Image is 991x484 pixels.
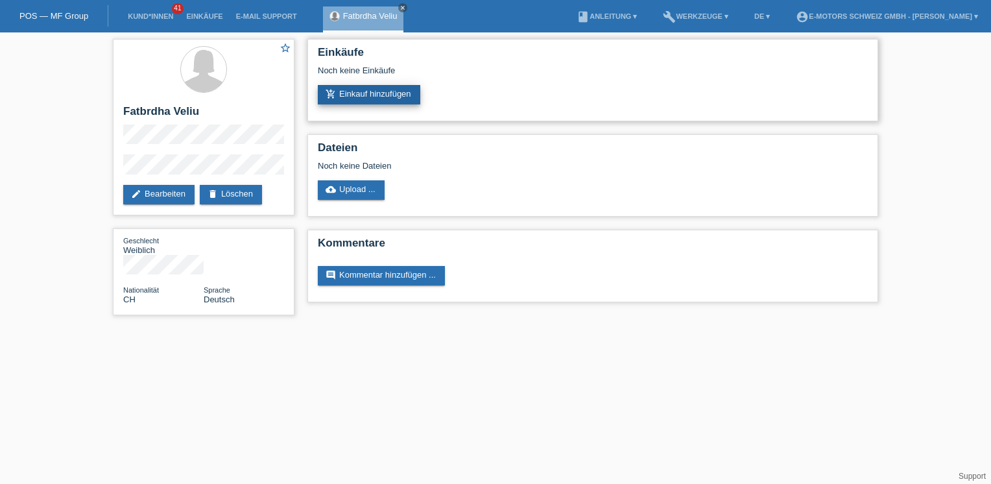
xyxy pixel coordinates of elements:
a: account_circleE-Motors Schweiz GmbH - [PERSON_NAME] ▾ [789,12,985,20]
i: delete [208,189,218,199]
div: Noch keine Einkäufe [318,66,868,85]
a: Support [959,472,986,481]
div: Noch keine Dateien [318,161,714,171]
i: build [663,10,676,23]
span: Schweiz [123,295,136,304]
a: star_border [280,42,291,56]
h2: Einkäufe [318,46,868,66]
span: Deutsch [204,295,235,304]
i: close [400,5,406,11]
a: Kund*innen [121,12,180,20]
span: 41 [172,3,184,14]
h2: Dateien [318,141,868,161]
i: book [577,10,590,23]
a: DE ▾ [748,12,776,20]
i: star_border [280,42,291,54]
a: editBearbeiten [123,185,195,204]
h2: Fatbrdha Veliu [123,105,284,125]
i: add_shopping_cart [326,89,336,99]
a: close [398,3,407,12]
i: comment [326,270,336,280]
span: Geschlecht [123,237,159,245]
a: buildWerkzeuge ▾ [656,12,735,20]
a: deleteLöschen [200,185,262,204]
a: add_shopping_cartEinkauf hinzufügen [318,85,420,104]
h2: Kommentare [318,237,868,256]
a: E-Mail Support [230,12,304,20]
i: cloud_upload [326,184,336,195]
span: Sprache [204,286,230,294]
a: commentKommentar hinzufügen ... [318,266,445,285]
span: Nationalität [123,286,159,294]
a: bookAnleitung ▾ [570,12,643,20]
a: Einkäufe [180,12,229,20]
div: Weiblich [123,236,204,255]
i: edit [131,189,141,199]
a: Fatbrdha Veliu [343,11,398,21]
a: POS — MF Group [19,11,88,21]
i: account_circle [796,10,809,23]
a: cloud_uploadUpload ... [318,180,385,200]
